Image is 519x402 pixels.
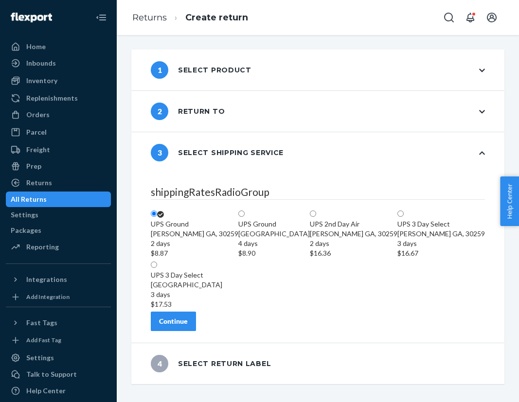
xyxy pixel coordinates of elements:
[151,103,168,120] span: 2
[6,107,111,122] a: Orders
[26,145,50,155] div: Freight
[26,369,77,379] div: Talk to Support
[151,312,196,331] button: Continue
[125,3,256,32] ol: breadcrumbs
[482,8,501,27] button: Open account menu
[6,315,111,331] button: Fast Tags
[6,207,111,223] a: Settings
[6,124,111,140] a: Parcel
[151,185,485,200] legend: shippingRatesRadioGroup
[91,8,111,27] button: Close Navigation
[397,219,485,229] div: UPS 3 Day Select
[151,210,157,217] input: UPS Ground[PERSON_NAME] GA, 302592 days$8.87
[310,239,397,248] div: 2 days
[26,93,78,103] div: Replenishments
[26,386,66,396] div: Help Center
[26,318,57,328] div: Fast Tags
[310,229,397,258] div: [PERSON_NAME] GA, 30259
[6,142,111,157] a: Freight
[151,355,271,372] div: Select return label
[132,12,167,23] a: Returns
[397,248,485,258] div: $16.67
[151,262,157,268] input: UPS 3 Day Select[GEOGRAPHIC_DATA]3 days$17.53
[26,127,47,137] div: Parcel
[310,219,397,229] div: UPS 2nd Day Air
[11,226,41,235] div: Packages
[6,73,111,88] a: Inventory
[151,290,222,299] div: 3 days
[151,229,238,258] div: [PERSON_NAME] GA, 30259
[151,280,222,309] div: [GEOGRAPHIC_DATA]
[151,355,168,372] span: 4
[151,299,222,309] div: $17.53
[6,192,111,207] a: All Returns
[26,178,52,188] div: Returns
[6,158,111,174] a: Prep
[26,42,46,52] div: Home
[26,58,56,68] div: Inbounds
[238,210,245,217] input: UPS Ground[GEOGRAPHIC_DATA]4 days$8.90
[151,239,238,248] div: 2 days
[310,210,316,217] input: UPS 2nd Day Air[PERSON_NAME] GA, 302592 days$16.36
[151,61,168,79] span: 1
[26,336,61,344] div: Add Fast Tag
[238,239,310,248] div: 4 days
[26,161,41,171] div: Prep
[151,270,222,280] div: UPS 3 Day Select
[26,76,57,86] div: Inventory
[151,103,225,120] div: Return to
[151,248,238,258] div: $8.87
[6,175,111,191] a: Returns
[439,8,459,27] button: Open Search Box
[6,272,111,287] button: Integrations
[6,90,111,106] a: Replenishments
[6,223,111,238] a: Packages
[461,8,480,27] button: Open notifications
[26,353,54,363] div: Settings
[6,367,111,382] a: Talk to Support
[397,239,485,248] div: 3 days
[185,12,248,23] a: Create return
[6,334,111,346] a: Add Fast Tag
[26,275,67,284] div: Integrations
[238,219,310,229] div: UPS Ground
[11,194,47,204] div: All Returns
[310,248,397,258] div: $16.36
[6,239,111,255] a: Reporting
[11,13,52,22] img: Flexport logo
[151,61,251,79] div: Select product
[6,350,111,366] a: Settings
[151,144,168,161] span: 3
[26,110,50,120] div: Orders
[151,144,284,161] div: Select shipping service
[6,55,111,71] a: Inbounds
[500,176,519,226] button: Help Center
[151,219,238,229] div: UPS Ground
[238,248,310,258] div: $8.90
[26,242,59,252] div: Reporting
[6,39,111,54] a: Home
[6,291,111,303] a: Add Integration
[6,383,111,399] a: Help Center
[26,293,70,301] div: Add Integration
[397,210,404,217] input: UPS 3 Day Select[PERSON_NAME] GA, 302593 days$16.67
[11,210,38,220] div: Settings
[397,229,485,258] div: [PERSON_NAME] GA, 30259
[159,316,188,326] div: Continue
[238,229,310,258] div: [GEOGRAPHIC_DATA]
